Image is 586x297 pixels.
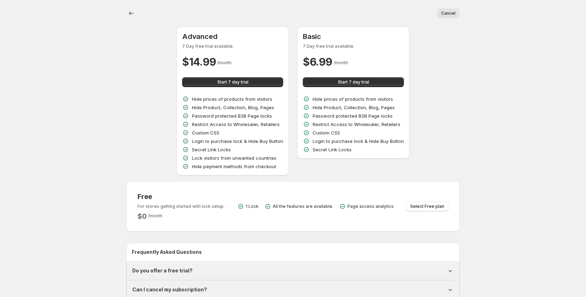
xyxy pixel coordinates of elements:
p: 1 Lock [246,204,259,209]
span: Start 7 day trial [338,79,369,85]
p: Restrict Access to Wholesaler, Retailers [192,121,280,128]
p: Restrict Access to Wholesaler, Retailers [313,121,400,128]
button: back [126,8,136,18]
span: Cancel [441,11,455,16]
p: Login to purchase lock & Hide Buy Button [192,138,283,145]
p: Page access analytics [347,204,394,209]
p: Secret Link Locks [313,146,352,153]
p: 7 Day free trial available. [303,44,404,49]
h3: Advanced [182,32,283,41]
p: Hide payment methods from checkout [192,163,276,170]
p: All the features are available. [273,204,333,209]
h1: Can I cancel my subscription? [132,286,207,293]
p: 7 Day free trial available. [182,44,283,49]
span: / month [148,213,162,218]
p: Custom CSS [192,129,219,136]
span: Start 7 day trial [217,79,248,85]
p: Hide Product, Collection, Blog, Pages [192,104,274,111]
h1: Do you offer a free trial? [132,267,193,274]
h3: Basic [303,32,404,41]
p: Secret Link Locks [192,146,231,153]
button: Start 7 day trial [182,77,283,87]
p: Hide Product, Collection, Blog, Pages [313,104,395,111]
p: Password protected B2B Page locks [313,112,393,119]
h2: $ 0 [138,212,147,220]
p: Lock visitors from unwanted countries [192,154,277,161]
h3: Free [138,192,225,201]
span: / month [334,60,348,65]
span: / month [217,60,232,65]
h2: $ 14.99 [182,55,216,69]
p: For stores getting started with lock setup. [138,204,225,209]
p: Password protected B2B Page locks [192,112,272,119]
h2: Frequently Asked Questions [132,249,454,256]
button: Start 7 day trial [303,77,404,87]
p: Login to purchase lock & Hide Buy Button [313,138,404,145]
span: Select Free plan [410,204,444,209]
p: Hide prices of products from visitors [313,95,393,103]
p: Custom CSS [313,129,340,136]
button: Cancel [437,8,460,18]
button: Select Free plan [406,202,448,211]
p: Hide prices of products from visitors [192,95,272,103]
h2: $ 6.99 [303,55,332,69]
